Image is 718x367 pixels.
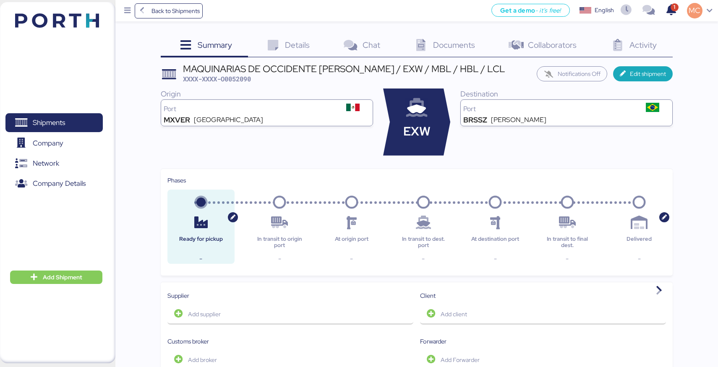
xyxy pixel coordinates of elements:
[433,39,475,50] span: Documents
[468,254,522,264] div: -
[5,113,103,133] a: Shipments
[689,5,700,16] span: MC
[135,3,203,18] a: Back to Shipments
[630,69,666,79] span: Edit shipment
[183,75,251,83] span: XXXX-XXXX-O0052090
[460,88,673,99] div: Destination
[120,4,135,18] button: Menu
[253,254,306,264] div: -
[188,309,221,319] span: Add supplier
[188,355,217,365] span: Add broker
[5,174,103,193] a: Company Details
[164,106,336,112] div: Port
[363,39,380,50] span: Chat
[194,117,263,123] div: [GEOGRAPHIC_DATA]
[33,157,59,169] span: Network
[420,304,666,325] button: Add client
[325,254,379,264] div: -
[540,236,594,248] div: In transit to final dest.
[285,39,310,50] span: Details
[5,154,103,173] a: Network
[198,39,232,50] span: Summary
[629,39,657,50] span: Activity
[43,272,82,282] span: Add Shipment
[403,122,431,141] span: EXW
[613,66,673,81] button: Edit shipment
[164,117,190,123] div: MXVER
[10,271,102,284] button: Add Shipment
[463,117,487,123] div: BRSSZ
[528,39,577,50] span: Collaborators
[468,236,522,248] div: At destination port
[161,88,373,99] div: Origin
[463,106,635,112] div: Port
[397,254,450,264] div: -
[33,177,86,190] span: Company Details
[174,254,228,264] div: -
[558,69,601,79] span: Notifications Off
[397,236,450,248] div: In transit to dest. port
[167,304,413,325] button: Add supplier
[540,254,594,264] div: -
[441,355,480,365] span: Add Forwarder
[183,64,505,73] div: MAQUINARIAS DE OCCIDENTE [PERSON_NAME] / EXW / MBL / HBL / LCL
[33,137,63,149] span: Company
[325,236,379,248] div: At origin port
[537,66,607,81] button: Notifications Off
[491,117,546,123] div: [PERSON_NAME]
[441,309,467,319] span: Add client
[612,236,666,248] div: Delivered
[167,176,666,185] div: Phases
[33,117,65,129] span: Shipments
[174,236,228,248] div: Ready for pickup
[5,133,103,153] a: Company
[612,254,666,264] div: -
[595,6,614,15] div: English
[253,236,306,248] div: In transit to origin port
[151,6,200,16] span: Back to Shipments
